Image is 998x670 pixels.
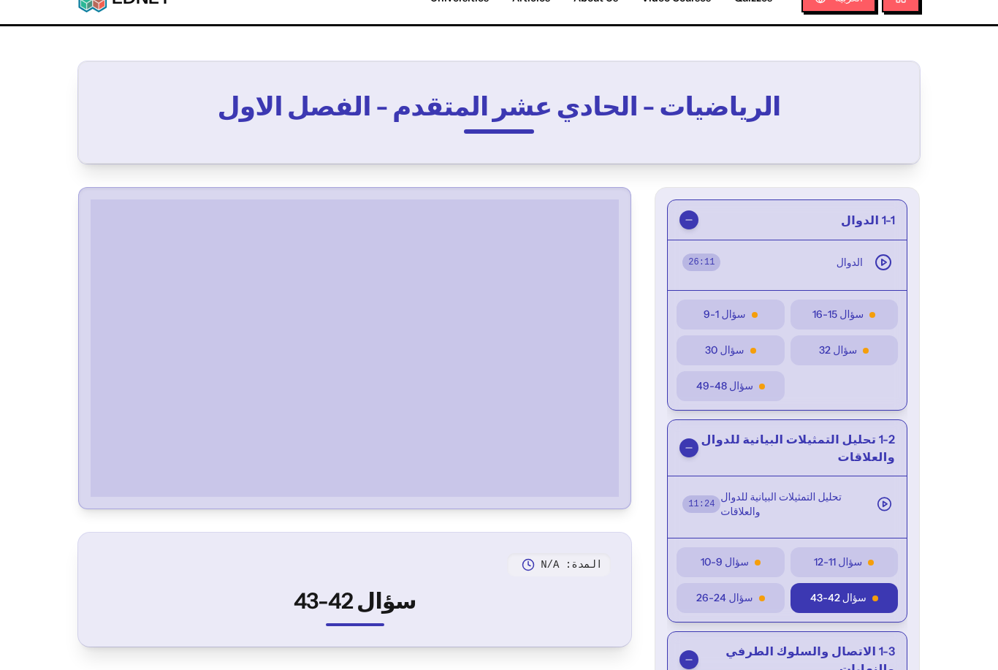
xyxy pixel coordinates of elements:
[791,300,898,330] button: سؤال 15-16
[674,246,901,278] button: الدوال26:11
[698,430,895,465] span: 1-2 تحليل التمثيلات البيانية للدوال والعلاقات
[837,255,863,270] span: الدوال
[99,588,611,614] h2: سؤال 42-43
[841,211,895,229] span: 1-1 الدوال
[704,307,745,322] span: سؤال 1-9
[814,555,862,570] span: سؤال 11-12
[674,482,901,526] button: تحليل التمثيلات البيانية للدوال والعلاقات11:24
[677,547,784,577] button: سؤال 9-10
[701,555,749,570] span: سؤال 9-10
[677,335,784,365] button: سؤال 30
[812,307,864,322] span: سؤال 15-16
[810,590,866,606] span: سؤال 42-43
[541,557,602,572] span: المدة: N/A
[149,91,849,121] h2: الرياضيات - الحادي عشر المتقدم - الفصل الاول
[720,490,864,519] span: تحليل التمثيلات البيانية للدوال والعلاقات
[682,254,720,271] span: 26 : 11
[677,300,784,330] button: سؤال 1-9
[677,371,784,401] button: سؤال 48-49
[696,378,753,394] span: سؤال 48-49
[819,343,857,358] span: سؤال 32
[677,583,784,613] button: سؤال 24-26
[668,420,907,476] button: 1-2 تحليل التمثيلات البيانية للدوال والعلاقات
[705,343,744,358] span: سؤال 30
[668,200,907,240] button: 1-1 الدوال
[791,547,898,577] button: سؤال 11-12
[791,335,898,365] button: سؤال 32
[696,590,753,606] span: سؤال 24-26
[682,495,720,513] span: 11 : 24
[791,583,898,613] button: سؤال 42-43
